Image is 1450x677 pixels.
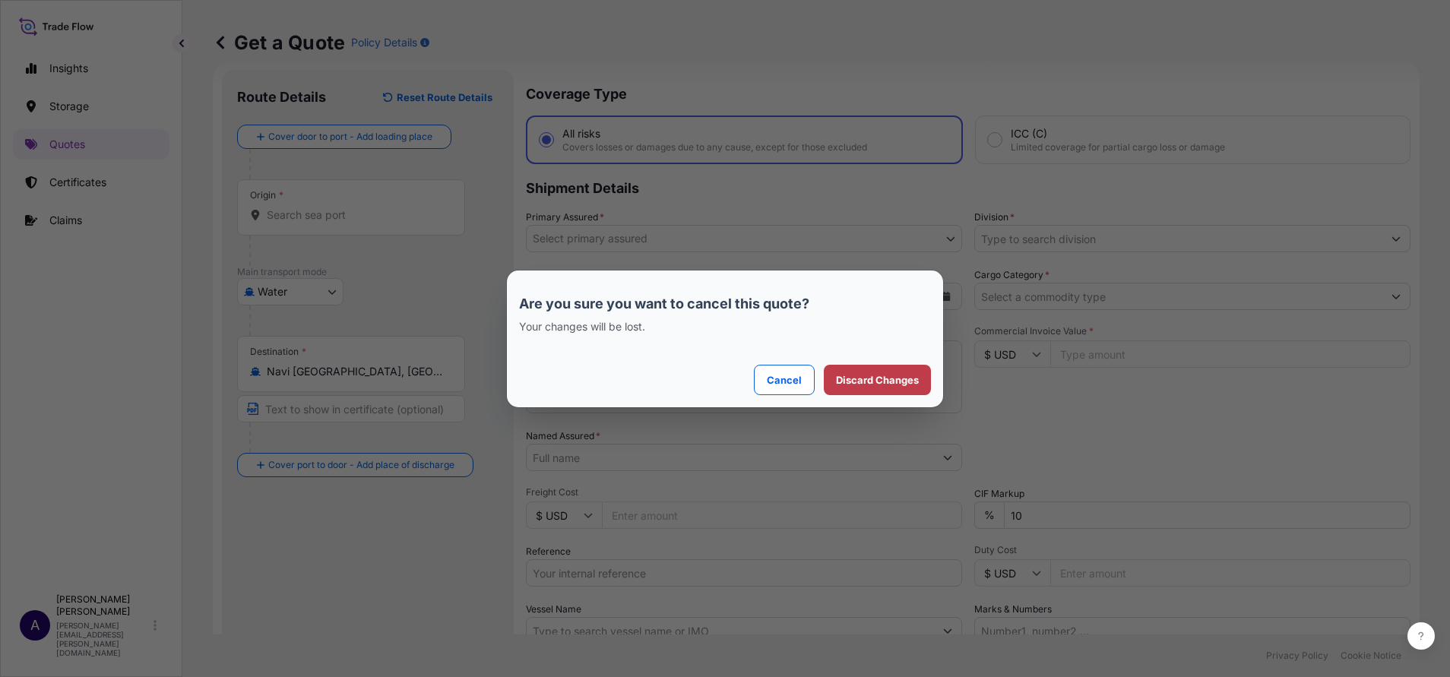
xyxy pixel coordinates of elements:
[519,319,931,334] p: Your changes will be lost.
[767,372,802,388] p: Cancel
[836,372,919,388] p: Discard Changes
[754,365,815,395] button: Cancel
[519,295,931,313] p: Are you sure you want to cancel this quote?
[824,365,931,395] button: Discard Changes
